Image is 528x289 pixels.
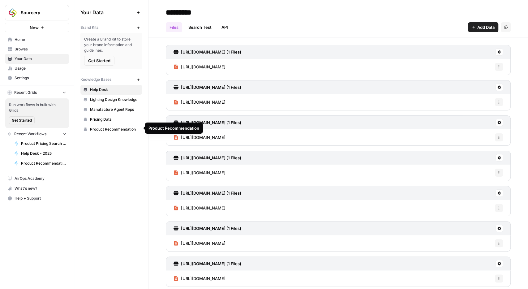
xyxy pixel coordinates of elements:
[80,9,135,16] span: Your Data
[5,35,69,45] a: Home
[21,151,66,156] span: Help Desk - 2025
[174,151,241,165] a: [URL][DOMAIN_NAME] (1 Files)
[218,22,232,32] a: API
[181,99,225,105] span: [URL][DOMAIN_NAME]
[5,174,69,183] a: AirOps Academy
[174,116,241,129] a: [URL][DOMAIN_NAME] (1 Files)
[174,45,241,59] a: [URL][DOMAIN_NAME] (1 Files)
[181,84,241,90] h3: [URL][DOMAIN_NAME] (1 Files)
[5,183,69,193] button: What's new?
[15,66,66,71] span: Usage
[5,23,69,32] button: New
[174,270,225,287] a: [URL][DOMAIN_NAME]
[181,190,241,196] h3: [URL][DOMAIN_NAME] (1 Files)
[181,49,241,55] h3: [URL][DOMAIN_NAME] (1 Files)
[181,170,225,176] span: [URL][DOMAIN_NAME]
[15,176,66,181] span: AirOps Academy
[174,94,225,110] a: [URL][DOMAIN_NAME]
[5,88,69,97] button: Recent Grids
[174,59,225,75] a: [URL][DOMAIN_NAME]
[185,22,215,32] a: Search Test
[15,37,66,42] span: Home
[174,257,241,270] a: [URL][DOMAIN_NAME] (1 Files)
[14,90,37,95] span: Recent Grids
[80,85,142,95] a: Help Desk
[174,200,225,216] a: [URL][DOMAIN_NAME]
[7,7,18,18] img: Sourcery Logo
[80,105,142,114] a: Manufacture Agent Reps
[88,58,110,64] span: Get Started
[181,261,241,267] h3: [URL][DOMAIN_NAME] (1 Files)
[9,116,35,124] button: Get Started
[5,73,69,83] a: Settings
[174,129,225,145] a: [URL][DOMAIN_NAME]
[468,22,498,32] button: Add Data
[5,193,69,203] button: Help + Support
[181,205,225,211] span: [URL][DOMAIN_NAME]
[84,56,114,66] button: Get Started
[90,117,139,122] span: Pricing Data
[30,24,39,31] span: New
[477,24,495,30] span: Add Data
[174,186,241,200] a: [URL][DOMAIN_NAME] (1 Files)
[181,119,241,126] h3: [URL][DOMAIN_NAME] (1 Files)
[80,77,111,82] span: Knowledge Bases
[21,10,58,16] span: Sourcery
[80,114,142,124] a: Pricing Data
[90,107,139,112] span: Manufacture Agent Reps
[15,56,66,62] span: Your Data
[21,161,66,166] span: Product Recommendations - 2025
[181,134,225,140] span: [URL][DOMAIN_NAME]
[5,184,69,193] div: What's new?
[166,22,182,32] a: Files
[5,54,69,64] a: Your Data
[15,75,66,81] span: Settings
[181,64,225,70] span: [URL][DOMAIN_NAME]
[80,95,142,105] a: Lighting Design Knowledge
[80,25,98,30] span: Brand Kits
[90,87,139,93] span: Help Desk
[90,127,139,132] span: Product Recommendation
[14,131,46,137] span: Recent Workflows
[174,235,225,251] a: [URL][DOMAIN_NAME]
[5,5,69,20] button: Workspace: Sourcery
[21,141,66,146] span: Product Pricing Search - 2025
[5,63,69,73] a: Usage
[15,196,66,201] span: Help + Support
[174,222,241,235] a: [URL][DOMAIN_NAME] (1 Files)
[181,225,241,231] h3: [URL][DOMAIN_NAME] (1 Files)
[5,44,69,54] a: Browse
[80,124,142,134] a: Product Recommendation
[15,46,66,52] span: Browse
[174,165,225,181] a: [URL][DOMAIN_NAME]
[9,102,65,113] span: Run workflows in bulk with Grids
[5,129,69,139] button: Recent Workflows
[181,240,225,246] span: [URL][DOMAIN_NAME]
[174,80,241,94] a: [URL][DOMAIN_NAME] (1 Files)
[84,37,138,53] span: Create a Brand Kit to store your brand information and guidelines.
[11,149,69,158] a: Help Desk - 2025
[90,97,139,102] span: Lighting Design Knowledge
[181,275,225,282] span: [URL][DOMAIN_NAME]
[11,158,69,168] a: Product Recommendations - 2025
[11,139,69,149] a: Product Pricing Search - 2025
[181,155,241,161] h3: [URL][DOMAIN_NAME] (1 Files)
[12,118,32,123] span: Get Started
